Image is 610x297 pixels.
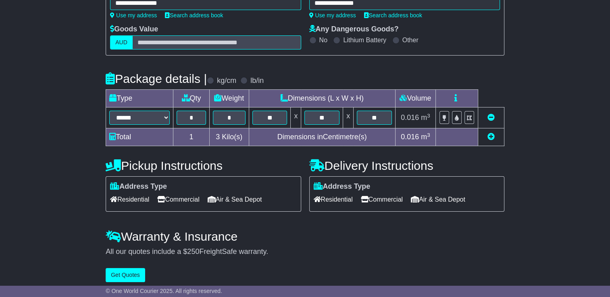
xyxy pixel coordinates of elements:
td: Dimensions in Centimetre(s) [249,128,395,146]
span: Air & Sea Depot [411,193,465,206]
td: Total [106,128,173,146]
button: Get Quotes [106,268,145,282]
label: Goods Value [110,25,158,34]
span: 0.016 [401,113,419,122]
label: lb/in [250,76,264,85]
div: All our quotes include a $ FreightSafe warranty. [106,248,504,256]
a: Search address book [364,12,422,19]
td: Qty [173,90,210,107]
label: No [319,36,327,44]
sup: 3 [427,113,430,119]
span: 3 [216,133,220,141]
span: © One World Courier 2025. All rights reserved. [106,288,222,294]
h4: Delivery Instructions [309,159,504,172]
a: Use my address [110,12,157,19]
td: Volume [395,90,435,107]
sup: 3 [427,132,430,138]
span: Residential [110,193,149,206]
span: m [421,113,430,122]
td: x [291,107,301,128]
h4: Warranty & Insurance [106,230,504,243]
label: Address Type [110,182,167,191]
td: Weight [209,90,249,107]
label: Address Type [314,182,371,191]
td: Dimensions (L x W x H) [249,90,395,107]
label: AUD [110,35,133,49]
label: Other [402,36,418,44]
a: Search address book [165,12,223,19]
label: Any Dangerous Goods? [309,25,399,34]
label: Lithium Battery [343,36,386,44]
span: Commercial [361,193,403,206]
span: Residential [314,193,353,206]
td: Type [106,90,173,107]
td: x [343,107,354,128]
a: Add new item [487,133,495,141]
span: 250 [187,248,199,256]
span: Commercial [157,193,199,206]
span: Air & Sea Depot [208,193,262,206]
td: 1 [173,128,210,146]
a: Use my address [309,12,356,19]
label: kg/cm [217,76,236,85]
td: Kilo(s) [209,128,249,146]
a: Remove this item [487,113,495,122]
h4: Package details | [106,72,207,85]
h4: Pickup Instructions [106,159,301,172]
span: 0.016 [401,133,419,141]
span: m [421,133,430,141]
